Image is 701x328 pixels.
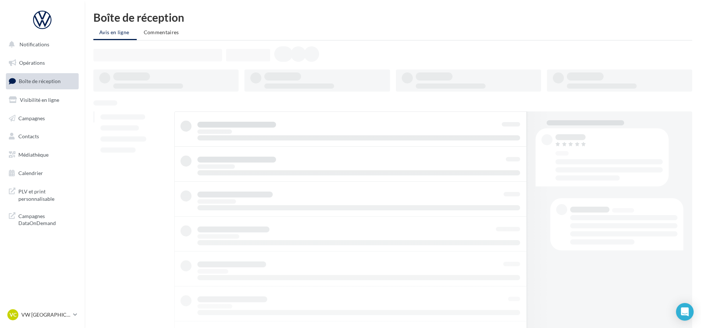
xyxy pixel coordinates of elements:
[4,165,80,181] a: Calendrier
[19,41,49,47] span: Notifications
[4,111,80,126] a: Campagnes
[20,97,59,103] span: Visibilité en ligne
[18,170,43,176] span: Calendrier
[93,12,692,23] div: Boîte de réception
[4,55,80,71] a: Opérations
[4,208,80,230] a: Campagnes DataOnDemand
[4,147,80,163] a: Médiathèque
[18,115,45,121] span: Campagnes
[6,308,79,322] a: VC VW [GEOGRAPHIC_DATA]
[4,37,77,52] button: Notifications
[19,60,45,66] span: Opérations
[4,92,80,108] a: Visibilité en ligne
[18,211,76,227] span: Campagnes DataOnDemand
[676,303,694,321] div: Open Intercom Messenger
[4,73,80,89] a: Boîte de réception
[18,151,49,158] span: Médiathèque
[18,186,76,202] span: PLV et print personnalisable
[10,311,17,318] span: VC
[18,133,39,139] span: Contacts
[19,78,61,84] span: Boîte de réception
[4,129,80,144] a: Contacts
[21,311,70,318] p: VW [GEOGRAPHIC_DATA]
[144,29,179,35] span: Commentaires
[4,183,80,205] a: PLV et print personnalisable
